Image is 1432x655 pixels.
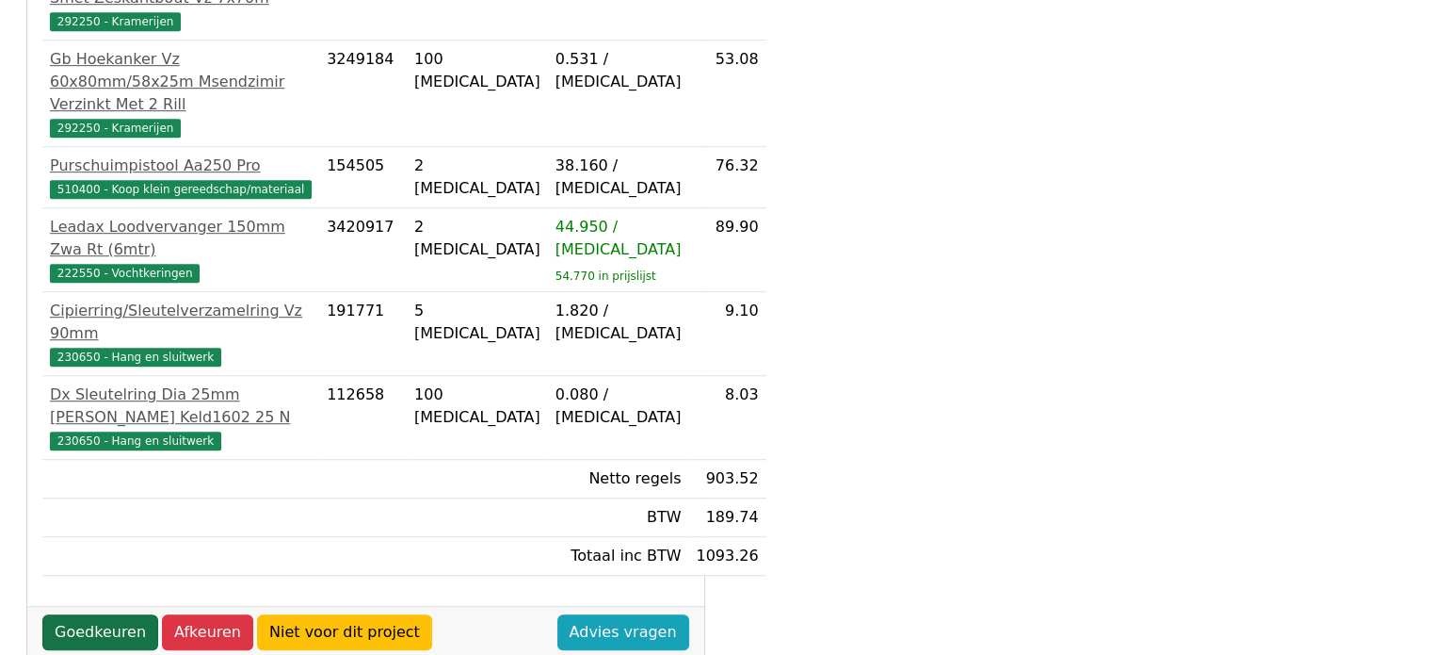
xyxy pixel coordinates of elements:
[555,384,682,429] div: 0.080 / [MEDICAL_DATA]
[319,147,407,208] td: 154505
[162,614,253,650] a: Afkeuren
[50,155,312,200] a: Purschuimpistool Aa250 Pro510400 - Koop klein gereedschap/materiaal
[414,300,540,345] div: 5 [MEDICAL_DATA]
[50,48,312,116] div: Gb Hoekanker Vz 60x80mm/58x25m Msendzimir Verzinkt Met 2 Rill
[50,384,312,451] a: Dx Sleutelring Dia 25mm [PERSON_NAME] Keld1602 25 N230650 - Hang en sluitwerk
[50,300,312,345] div: Cipierring/Sleutelverzamelring Vz 90mm
[414,48,540,93] div: 100 [MEDICAL_DATA]
[50,300,312,368] a: Cipierring/Sleutelverzamelring Vz 90mm230650 - Hang en sluitwerk
[50,180,312,199] span: 510400 - Koop klein gereedschap/materiaal
[548,499,689,537] td: BTW
[688,537,765,576] td: 1093.26
[414,216,540,261] div: 2 [MEDICAL_DATA]
[50,216,312,261] div: Leadax Loodvervanger 150mm Zwa Rt (6mtr)
[548,537,689,576] td: Totaal inc BTW
[319,376,407,460] td: 112658
[555,155,682,200] div: 38.160 / [MEDICAL_DATA]
[688,376,765,460] td: 8.03
[414,384,540,429] div: 100 [MEDICAL_DATA]
[555,216,682,261] div: 44.950 / [MEDICAL_DATA]
[688,292,765,376] td: 9.10
[50,48,312,139] a: Gb Hoekanker Vz 60x80mm/58x25m Msendzimir Verzinkt Met 2 Rill292250 - Kramerijen
[319,292,407,376] td: 191771
[555,300,682,345] div: 1.820 / [MEDICAL_DATA]
[50,384,312,429] div: Dx Sleutelring Dia 25mm [PERSON_NAME] Keld1602 25 N
[50,216,312,284] a: Leadax Loodvervanger 150mm Zwa Rt (6mtr)222550 - Vochtkeringen
[50,264,200,283] span: 222550 - Vochtkeringen
[319,208,407,292] td: 3420917
[688,41,765,147] td: 53.08
[257,614,432,650] a: Niet voor dit project
[319,41,407,147] td: 3249184
[555,270,656,283] sub: 54.770 in prijslijst
[50,119,181,138] span: 292250 - Kramerijen
[555,48,682,93] div: 0.531 / [MEDICAL_DATA]
[50,12,181,31] span: 292250 - Kramerijen
[688,147,765,208] td: 76.32
[50,432,221,450] span: 230650 - Hang en sluitwerk
[688,499,765,537] td: 189.74
[688,460,765,499] td: 903.52
[50,155,312,177] div: Purschuimpistool Aa250 Pro
[42,614,158,650] a: Goedkeuren
[414,155,540,200] div: 2 [MEDICAL_DATA]
[548,460,689,499] td: Netto regels
[688,208,765,292] td: 89.90
[557,614,689,650] a: Advies vragen
[50,348,221,367] span: 230650 - Hang en sluitwerk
